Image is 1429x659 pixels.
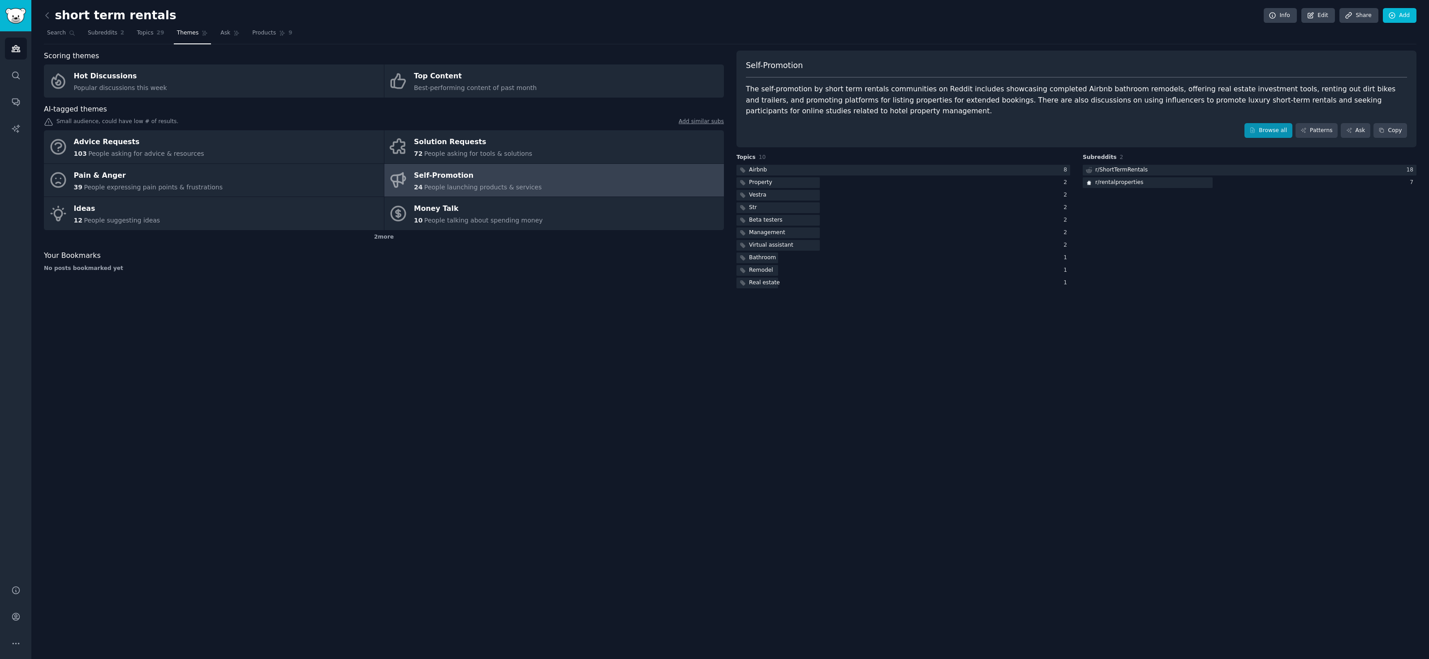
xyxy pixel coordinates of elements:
a: Vestra2 [736,190,1070,201]
div: Solution Requests [414,135,532,150]
img: rentalproperties [1086,180,1092,186]
a: Real estate1 [736,278,1070,289]
div: r/ rentalproperties [1095,179,1143,187]
div: Remodel [749,266,773,274]
span: 2 [1120,154,1123,160]
button: Copy [1373,123,1407,138]
div: Money Talk [414,202,543,216]
div: 1 [1063,254,1070,262]
div: Advice Requests [74,135,204,150]
span: Scoring themes [44,51,99,62]
div: Pain & Anger [74,168,223,183]
div: 2 [1063,241,1070,249]
span: 10 [414,217,422,224]
div: 7 [1410,179,1416,187]
div: 1 [1063,279,1070,287]
a: Add similar subs [679,118,724,127]
div: Vestra [749,191,766,199]
a: Ask [1341,123,1370,138]
a: Patterns [1296,123,1338,138]
a: Top ContentBest-performing content of past month [384,64,724,98]
span: People suggesting ideas [84,217,160,224]
a: Money Talk10People talking about spending money [384,197,724,230]
span: Search [47,29,66,37]
span: Popular discussions this week [74,84,167,91]
div: Self-Promotion [414,168,542,183]
div: 1 [1063,266,1070,274]
span: Subreddits [1083,154,1117,162]
h2: short term rentals [44,9,176,23]
a: Browse all [1244,123,1292,138]
a: Add [1383,8,1416,23]
a: rentalpropertiesr/rentalproperties7 [1083,177,1416,188]
a: Pain & Anger39People expressing pain points & frustrations [44,164,384,197]
span: 72 [414,150,422,157]
span: Ask [220,29,230,37]
span: Products [252,29,276,37]
span: Subreddits [88,29,117,37]
div: r/ ShortTermRentals [1095,166,1148,174]
a: Management2 [736,227,1070,239]
div: Ideas [74,202,160,216]
a: Str2 [736,202,1070,214]
div: Str [749,204,757,212]
span: Your Bookmarks [44,250,101,261]
span: People launching products & services [424,184,542,191]
span: People talking about spending money [424,217,543,224]
div: 2 [1063,204,1070,212]
a: Subreddits2 [85,26,127,44]
div: Real estate [749,279,780,287]
div: 8 [1063,166,1070,174]
div: Top Content [414,69,537,84]
a: Beta testers2 [736,215,1070,226]
a: Ask [217,26,243,44]
div: Beta testers [749,216,783,224]
span: 9 [288,29,293,37]
div: Small audience, could have low # of results. [44,118,724,127]
a: Solution Requests72People asking for tools & solutions [384,130,724,163]
span: Self-Promotion [746,60,803,71]
a: Products9 [249,26,295,44]
div: 2 [1063,229,1070,237]
a: Advice Requests103People asking for advice & resources [44,130,384,163]
span: People asking for advice & resources [88,150,204,157]
div: Bathroom [749,254,776,262]
span: 29 [157,29,164,37]
img: GummySearch logo [5,8,26,24]
span: 39 [74,184,82,191]
a: Remodel1 [736,265,1070,276]
a: Hot DiscussionsPopular discussions this week [44,64,384,98]
a: Themes [174,26,211,44]
a: Topics29 [133,26,167,44]
div: Management [749,229,785,237]
div: Virtual assistant [749,241,793,249]
a: Edit [1301,8,1335,23]
span: 10 [759,154,766,160]
div: 2 [1063,216,1070,224]
a: Search [44,26,78,44]
div: 2 [1063,179,1070,187]
div: Hot Discussions [74,69,167,84]
a: Airbnb8 [736,165,1070,176]
span: People asking for tools & solutions [424,150,532,157]
a: Property2 [736,177,1070,188]
span: Best-performing content of past month [414,84,537,91]
span: 12 [74,217,82,224]
span: AI-tagged themes [44,104,107,115]
a: Bathroom1 [736,252,1070,264]
span: 2 [121,29,125,37]
div: 2 [1063,191,1070,199]
span: 103 [74,150,87,157]
a: Info [1264,8,1297,23]
div: No posts bookmarked yet [44,265,724,273]
a: Ideas12People suggesting ideas [44,197,384,230]
span: Topics [736,154,756,162]
div: 2 more [44,230,724,244]
a: Virtual assistant2 [736,240,1070,251]
a: Self-Promotion24People launching products & services [384,164,724,197]
span: Themes [177,29,199,37]
div: Airbnb [749,166,767,174]
div: 18 [1406,166,1416,174]
a: r/ShortTermRentals18 [1083,165,1416,176]
a: Share [1339,8,1378,23]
